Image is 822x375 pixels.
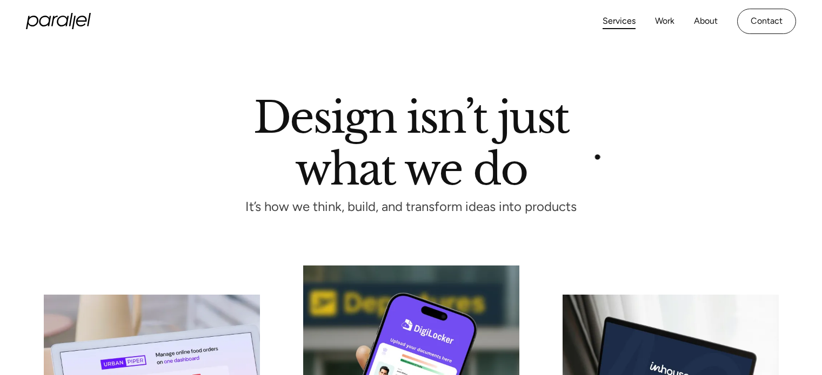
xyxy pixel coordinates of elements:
h1: Design isn’t just what we do [253,97,569,185]
a: Work [655,13,674,29]
a: About [694,13,718,29]
a: Contact [737,9,796,34]
p: It’s how we think, build, and transform ideas into products [226,202,597,212]
a: home [26,13,91,29]
a: Services [603,13,636,29]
